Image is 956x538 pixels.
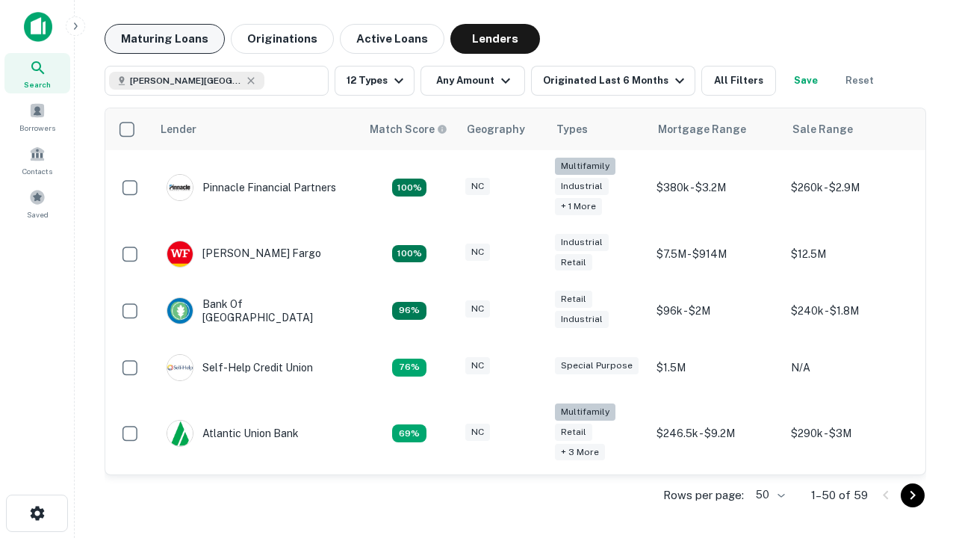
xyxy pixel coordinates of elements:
[465,357,490,374] div: NC
[547,108,649,150] th: Types
[370,121,444,137] h6: Match Score
[556,120,588,138] div: Types
[649,150,783,226] td: $380k - $3.2M
[167,420,299,447] div: Atlantic Union Bank
[24,78,51,90] span: Search
[465,178,490,195] div: NC
[792,120,853,138] div: Sale Range
[167,298,193,324] img: picture
[649,339,783,396] td: $1.5M
[783,339,918,396] td: N/A
[458,108,547,150] th: Geography
[901,483,925,507] button: Go to next page
[649,108,783,150] th: Mortgage Range
[783,396,918,471] td: $290k - $3M
[130,74,242,87] span: [PERSON_NAME][GEOGRAPHIC_DATA], [GEOGRAPHIC_DATA]
[105,24,225,54] button: Maturing Loans
[167,421,193,446] img: picture
[555,234,609,251] div: Industrial
[555,178,609,195] div: Industrial
[450,24,540,54] button: Lenders
[167,354,313,381] div: Self-help Credit Union
[531,66,695,96] button: Originated Last 6 Months
[555,311,609,328] div: Industrial
[811,486,868,504] p: 1–50 of 59
[555,357,639,374] div: Special Purpose
[167,241,321,268] div: [PERSON_NAME] Fargo
[782,66,830,96] button: Save your search to get updates of matches that match your search criteria.
[555,291,592,308] div: Retail
[555,254,592,271] div: Retail
[167,297,346,324] div: Bank Of [GEOGRAPHIC_DATA]
[4,140,70,180] a: Contacts
[836,66,884,96] button: Reset
[649,282,783,339] td: $96k - $2M
[4,53,70,93] a: Search
[231,24,334,54] button: Originations
[4,183,70,223] a: Saved
[881,418,956,490] iframe: Chat Widget
[649,226,783,282] td: $7.5M - $914M
[701,66,776,96] button: All Filters
[465,424,490,441] div: NC
[392,359,426,377] div: Matching Properties: 11, hasApolloMatch: undefined
[467,120,525,138] div: Geography
[420,66,525,96] button: Any Amount
[167,241,193,267] img: picture
[27,208,49,220] span: Saved
[783,108,918,150] th: Sale Range
[543,72,689,90] div: Originated Last 6 Months
[335,66,415,96] button: 12 Types
[783,150,918,226] td: $260k - $2.9M
[167,355,193,380] img: picture
[340,24,444,54] button: Active Loans
[24,12,52,42] img: capitalize-icon.png
[663,486,744,504] p: Rows per page:
[392,179,426,197] div: Matching Properties: 26, hasApolloMatch: undefined
[167,175,193,200] img: picture
[161,120,196,138] div: Lender
[555,158,615,175] div: Multifamily
[555,403,615,421] div: Multifamily
[555,424,592,441] div: Retail
[555,198,602,215] div: + 1 more
[4,96,70,137] a: Borrowers
[167,174,336,201] div: Pinnacle Financial Partners
[370,121,447,137] div: Capitalize uses an advanced AI algorithm to match your search with the best lender. The match sco...
[392,302,426,320] div: Matching Properties: 14, hasApolloMatch: undefined
[783,282,918,339] td: $240k - $1.8M
[392,245,426,263] div: Matching Properties: 15, hasApolloMatch: undefined
[392,424,426,442] div: Matching Properties: 10, hasApolloMatch: undefined
[22,165,52,177] span: Contacts
[152,108,361,150] th: Lender
[361,108,458,150] th: Capitalize uses an advanced AI algorithm to match your search with the best lender. The match sco...
[555,444,605,461] div: + 3 more
[750,484,787,506] div: 50
[465,244,490,261] div: NC
[465,300,490,318] div: NC
[783,226,918,282] td: $12.5M
[19,122,55,134] span: Borrowers
[658,120,746,138] div: Mortgage Range
[649,396,783,471] td: $246.5k - $9.2M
